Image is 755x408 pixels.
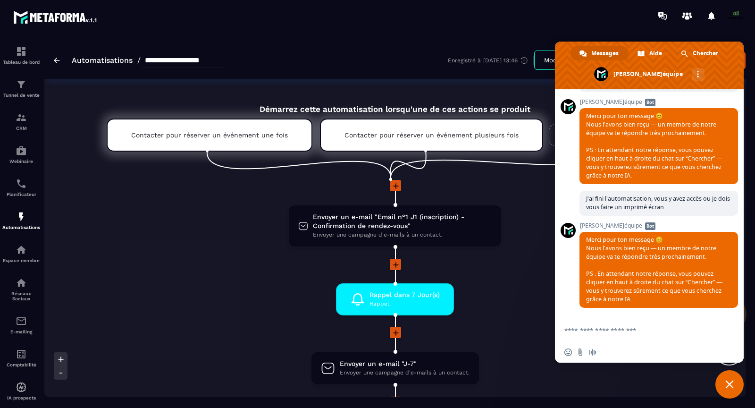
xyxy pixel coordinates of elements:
[16,79,27,90] img: formation
[715,370,744,399] a: Fermer le chat
[340,359,470,368] span: Envoyer un e-mail "J-7"
[591,46,619,60] span: Messages
[16,112,27,123] img: formation
[2,93,40,98] p: Tunnel de vente
[54,58,60,63] img: arrow
[571,46,628,60] a: Messages
[16,348,27,360] img: accountant
[340,368,470,377] span: Envoyer une campagne d'e-mails à un contact.
[137,56,141,65] span: /
[2,341,40,374] a: accountantaccountantComptabilité
[16,46,27,57] img: formation
[586,112,722,179] span: Merci pour ton message 😊 Nous l’avons bien reçu — un membre de notre équipe va te répondre très p...
[2,138,40,171] a: automationsautomationsWebinaire
[2,159,40,164] p: Webinaire
[16,382,27,393] img: automations
[448,56,534,65] div: Enregistré à
[2,39,40,72] a: formationformationTableau de bord
[16,277,27,289] img: social-network
[2,308,40,341] a: emailemailE-mailing
[2,225,40,230] p: Automatisations
[72,56,133,65] a: Automatisations
[2,291,40,301] p: Réseaux Sociaux
[2,72,40,105] a: formationformationTunnel de vente
[589,348,596,356] span: Message audio
[2,270,40,308] a: social-networksocial-networkRéseaux Sociaux
[564,348,572,356] span: Insérer un emoji
[131,131,288,139] p: Contacter pour réserver un événement une fois
[577,348,584,356] span: Envoyer un fichier
[586,195,730,211] span: J'ai fini l'automatisation, vous y avez accès ou je dois vous faire un imprimé écran
[2,237,40,270] a: automationsautomationsEspace membre
[16,211,27,222] img: automations
[693,46,718,60] span: Chercher
[16,178,27,189] img: scheduler
[83,93,707,114] div: Démarrez cette automatisation lorsqu'une de ces actions se produit
[579,99,738,105] span: [PERSON_NAME]équipe
[2,59,40,65] p: Tableau de bord
[564,318,715,342] textarea: Entrez votre message...
[16,145,27,156] img: automations
[313,212,492,230] span: Envoyer un e-mail "Email n°1 J1 (inscription) - Confirmation de rendez-vous"
[629,46,671,60] a: Aide
[16,315,27,327] img: email
[13,8,98,25] img: logo
[2,126,40,131] p: CRM
[16,244,27,255] img: automations
[2,105,40,138] a: formationformationCRM
[2,192,40,197] p: Planificateur
[2,362,40,367] p: Comptabilité
[2,171,40,204] a: schedulerschedulerPlanificateur
[2,258,40,263] p: Espace membre
[2,329,40,334] p: E-mailing
[645,99,655,106] span: Bot
[586,236,722,303] span: Merci pour ton message 😊 Nous l’avons bien reçu — un membre de notre équipe va te répondre très p...
[549,124,685,146] a: Ajouter un nouveau déclencheur
[369,299,440,308] span: Rappel.
[672,46,728,60] a: Chercher
[2,395,40,400] p: IA prospects
[2,204,40,237] a: automationsautomationsAutomatisations
[534,51,576,70] button: Modèle
[369,290,440,299] span: Rappel dans 7 Jour(s)
[344,131,519,139] p: Contacter pour réserver un événement plusieurs fois
[649,46,662,60] span: Aide
[645,222,655,230] span: Bot
[579,222,738,229] span: [PERSON_NAME]équipe
[483,57,518,64] p: [DATE] 13:46
[313,230,492,239] span: Envoyer une campagne d'e-mails à un contact.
